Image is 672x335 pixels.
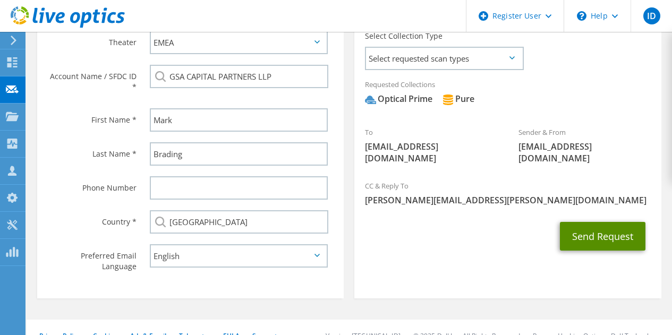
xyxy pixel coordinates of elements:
label: Account Name / SFDC ID * [48,65,137,92]
span: Select requested scan types [366,48,522,69]
label: Theater [48,31,137,48]
label: Phone Number [48,176,137,193]
div: Requested Collections [354,73,661,116]
svg: \n [577,11,586,21]
div: Pure [443,93,474,105]
div: To [354,121,508,169]
label: Select Collection Type [365,31,443,41]
span: [EMAIL_ADDRESS][DOMAIN_NAME] [518,141,651,164]
label: Last Name * [48,142,137,159]
div: CC & Reply To [354,175,661,211]
label: Preferred Email Language [48,244,137,272]
label: First Name * [48,108,137,125]
span: [PERSON_NAME][EMAIL_ADDRESS][PERSON_NAME][DOMAIN_NAME] [365,194,650,206]
button: Send Request [560,222,645,251]
span: ID [643,7,660,24]
div: Optical Prime [365,93,432,105]
div: Sender & From [508,121,661,169]
span: [EMAIL_ADDRESS][DOMAIN_NAME] [365,141,497,164]
label: Country * [48,210,137,227]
